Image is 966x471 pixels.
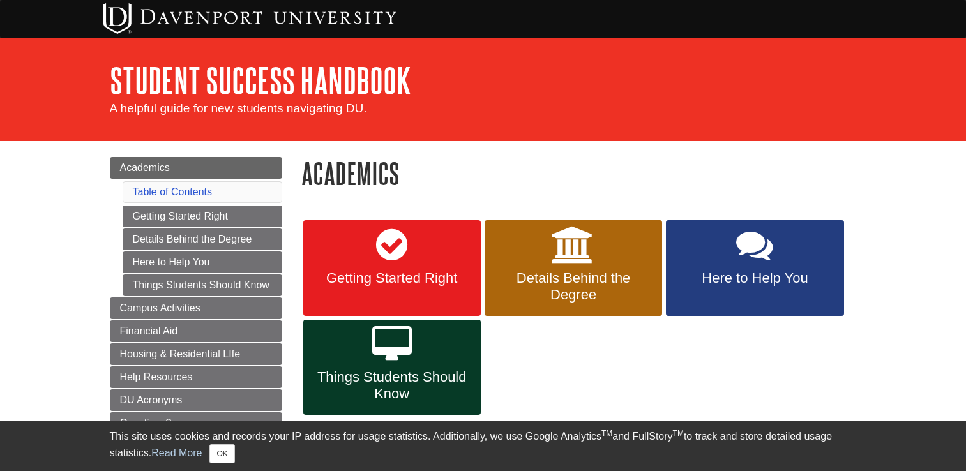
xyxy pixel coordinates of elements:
[120,303,200,313] span: Campus Activities
[110,297,282,319] a: Campus Activities
[123,274,282,296] a: Things Students Should Know
[313,270,471,287] span: Getting Started Right
[675,270,834,287] span: Here to Help You
[110,412,282,434] a: Questions?
[123,251,282,273] a: Here to Help You
[151,447,202,458] a: Read More
[120,325,178,336] span: Financial Aid
[303,220,481,316] a: Getting Started Right
[120,417,172,428] span: Questions?
[673,429,684,438] sup: TM
[120,371,193,382] span: Help Resources
[110,366,282,388] a: Help Resources
[120,162,170,173] span: Academics
[110,101,367,115] span: A helpful guide for new students navigating DU.
[120,348,241,359] span: Housing & Residential LIfe
[133,186,213,197] a: Table of Contents
[103,3,396,34] img: Davenport University
[110,343,282,365] a: Housing & Residential LIfe
[123,228,282,250] a: Details Behind the Degree
[209,444,234,463] button: Close
[110,157,282,179] a: Academics
[485,220,662,316] a: Details Behind the Degree
[110,429,857,463] div: This site uses cookies and records your IP address for usage statistics. Additionally, we use Goo...
[494,270,653,303] span: Details Behind the Degree
[666,220,843,316] a: Here to Help You
[123,206,282,227] a: Getting Started Right
[301,157,857,190] h1: Academics
[120,394,183,405] span: DU Acronyms
[303,320,481,415] a: Things Students Should Know
[313,369,471,402] span: Things Students Should Know
[110,389,282,411] a: DU Acronyms
[601,429,612,438] sup: TM
[110,320,282,342] a: Financial Aid
[110,61,411,100] a: Student Success Handbook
